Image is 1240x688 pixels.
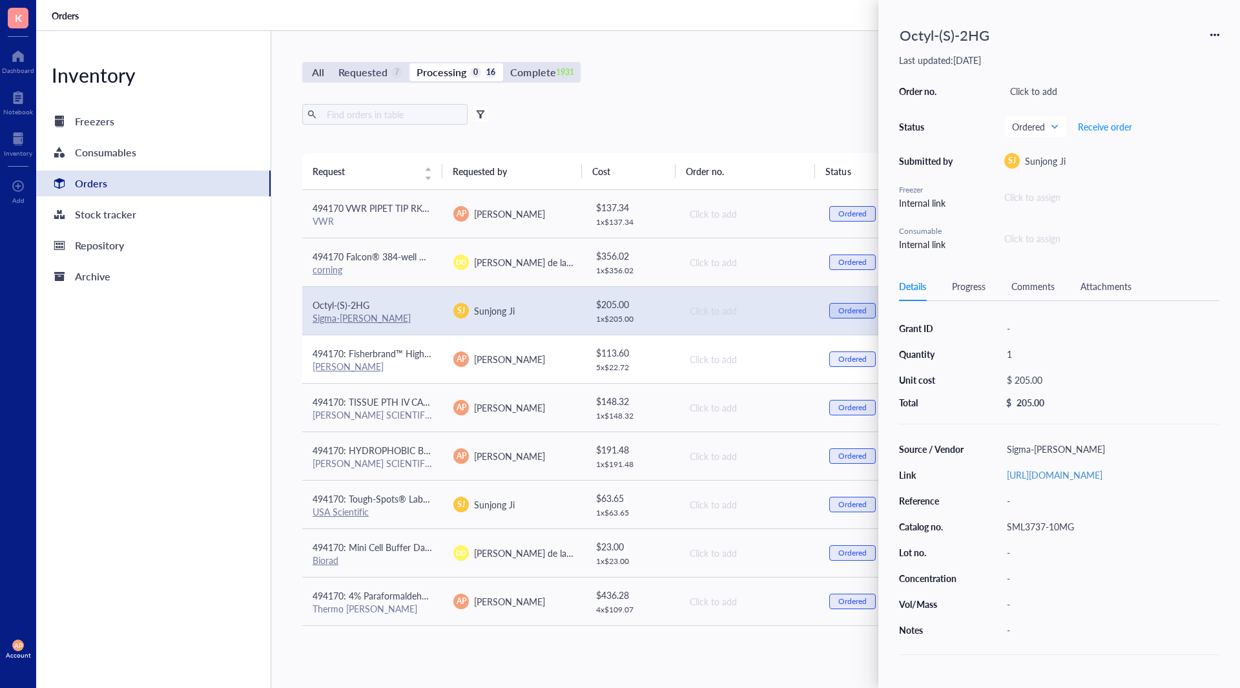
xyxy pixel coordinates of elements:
[313,347,645,360] span: 494170: Fisherbrand™ High Precision Straight Tapered Flat Point Tweezers/Forceps
[1077,116,1133,137] button: Receive order
[3,87,33,116] a: Notebook
[1004,190,1219,204] div: Click to assign
[596,443,668,457] div: $ 191.48
[899,237,957,251] div: Internal link
[470,67,481,78] div: 0
[596,266,668,276] div: 1 x $ 356.02
[456,257,466,267] span: DD
[676,153,816,189] th: Order no.
[3,108,33,116] div: Notebook
[313,202,603,214] span: 494170 VWR PIPET TIP RKD CLR ST 1000UL PK960 PunchOut product
[1001,543,1219,561] div: -
[442,153,583,189] th: Requested by
[1006,397,1011,408] div: $
[678,190,819,238] td: Click to add
[302,153,442,189] th: Request
[4,149,32,157] div: Inventory
[313,360,384,373] a: [PERSON_NAME]
[417,63,466,81] div: Processing
[894,21,996,49] div: Octyl-(S)-2HG
[678,286,819,335] td: Click to add
[36,202,271,227] a: Stock tracker
[1001,371,1214,389] div: $ 205.00
[899,155,957,167] div: Submitted by
[596,588,668,602] div: $ 436.28
[1017,397,1044,408] div: 205.00
[36,62,271,88] div: Inventory
[52,10,81,21] a: Orders
[457,402,466,413] span: AP
[313,589,479,602] span: 494170: 4% Paraformaldehyde in PBS 1 L
[899,397,965,408] div: Total
[899,374,965,386] div: Unit cost
[6,651,31,659] div: Account
[838,209,867,219] div: Ordered
[899,225,957,237] div: Consumable
[312,63,324,81] div: All
[1001,345,1219,363] div: 1
[678,238,819,286] td: Click to add
[12,196,25,204] div: Add
[322,105,462,124] input: Find orders in table
[474,256,640,269] span: [PERSON_NAME] de la [PERSON_NAME]
[1001,319,1219,337] div: -
[1025,154,1066,167] span: Sunjong Ji
[596,411,668,421] div: 1 x $ 148.32
[678,432,819,480] td: Click to add
[838,306,867,316] div: Ordered
[14,641,23,649] span: AP
[75,143,136,162] div: Consumables
[1001,595,1219,613] div: -
[596,249,668,263] div: $ 356.02
[1001,621,1219,639] div: -
[899,598,965,610] div: Vol/Mass
[690,401,809,415] div: Click to add
[582,153,675,189] th: Cost
[899,85,957,97] div: Order no.
[899,279,926,293] div: Details
[678,625,819,674] td: Click to add
[899,121,957,132] div: Status
[313,541,524,554] span: 494170: Mini Cell Buffer Dams #[PHONE_NUMBER]
[690,449,809,463] div: Click to add
[690,546,809,560] div: Click to add
[75,267,110,286] div: Archive
[815,153,908,189] th: Status
[474,595,545,608] span: [PERSON_NAME]
[899,521,965,532] div: Catalog no.
[474,353,545,366] span: [PERSON_NAME]
[838,499,867,510] div: Ordered
[596,508,668,518] div: 1 x $ 63.65
[1001,569,1219,587] div: -
[899,348,965,360] div: Quantity
[4,129,32,157] a: Inventory
[899,322,965,334] div: Grant ID
[456,548,466,558] span: DD
[838,451,867,461] div: Ordered
[485,67,496,78] div: 16
[457,596,466,607] span: AP
[36,171,271,196] a: Orders
[36,233,271,258] a: Repository
[596,346,668,360] div: $ 113.60
[474,304,515,317] span: Sunjong Ji
[313,457,433,469] div: [PERSON_NAME] SCIENTIFIC COMPANY LLC
[690,207,809,221] div: Click to add
[457,499,465,510] span: SJ
[313,505,369,518] a: USA Scientific
[596,394,668,408] div: $ 148.32
[838,402,867,413] div: Ordered
[952,279,986,293] div: Progress
[899,54,1219,66] div: Last updated: [DATE]
[899,469,965,481] div: Link
[391,67,402,78] div: 7
[313,311,411,324] a: Sigma-[PERSON_NAME]
[678,577,819,625] td: Click to add
[1011,279,1055,293] div: Comments
[690,594,809,609] div: Click to add
[690,497,809,512] div: Click to add
[596,217,668,227] div: 1 x $ 137.34
[899,547,965,558] div: Lot no.
[313,164,417,178] span: Request
[313,409,433,421] div: [PERSON_NAME] SCIENTIFIC COMPANY LLC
